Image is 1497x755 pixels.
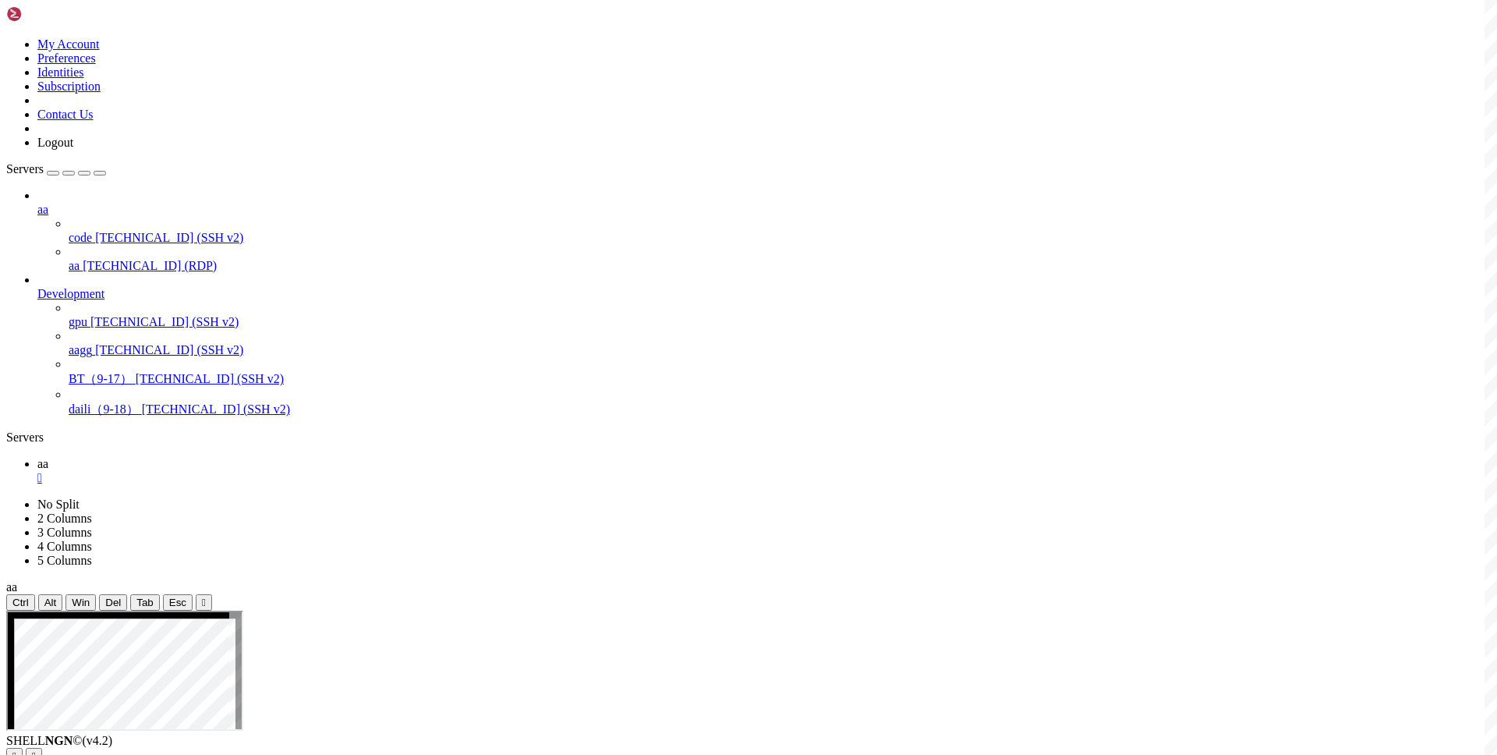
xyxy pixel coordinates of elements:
[37,287,104,300] span: Development
[69,343,1491,357] a: aagg [TECHNICAL_ID] (SSH v2)
[69,259,1491,273] a: aa [TECHNICAL_ID] (RDP)
[37,189,1491,273] li: aa
[69,343,92,356] span: aagg
[142,402,290,416] span: [TECHNICAL_ID] (SSH v2)
[44,597,57,608] span: Alt
[83,734,113,747] span: 4.2.0
[69,217,1491,245] li: code [TECHNICAL_ID] (SSH v2)
[37,498,80,511] a: No Split
[69,245,1491,273] li: aa [TECHNICAL_ID] (RDP)
[69,259,80,272] span: aa
[136,372,284,385] span: [TECHNICAL_ID] (SSH v2)
[37,540,92,553] a: 4 Columns
[95,343,243,356] span: [TECHNICAL_ID] (SSH v2)
[6,6,96,22] img: Shellngn
[69,371,1491,388] a: BT（9-17） [TECHNICAL_ID] (SSH v2)
[45,734,73,747] b: NGN
[37,471,1491,485] a: 
[6,431,1491,445] div: Servers
[37,66,84,79] a: Identities
[72,597,90,608] span: Win
[69,388,1491,418] li: daili（9-18） [TECHNICAL_ID] (SSH v2)
[37,108,94,121] a: Contact Us
[37,457,1491,485] a: aa
[37,512,92,525] a: 2 Columns
[6,162,106,175] a: Servers
[6,162,44,175] span: Servers
[169,597,186,608] span: Esc
[37,80,101,93] a: Subscription
[95,231,243,244] span: [TECHNICAL_ID] (SSH v2)
[163,594,193,611] button: Esc
[202,597,206,608] div: 
[69,357,1491,388] li: BT（9-17） [TECHNICAL_ID] (SSH v2)
[37,526,92,539] a: 3 Columns
[130,594,160,611] button: Tab
[37,203,1491,217] a: aa
[37,554,92,567] a: 5 Columns
[90,315,239,328] span: [TECHNICAL_ID] (SSH v2)
[38,594,63,611] button: Alt
[69,402,1491,418] a: daili（9-18） [TECHNICAL_ID] (SSH v2)
[37,51,96,65] a: Preferences
[69,231,1491,245] a: code [TECHNICAL_ID] (SSH v2)
[99,594,127,611] button: Del
[69,231,92,244] span: code
[37,457,48,470] span: aa
[105,597,121,608] span: Del
[196,594,212,611] button: 
[65,594,96,611] button: Win
[12,597,29,608] span: Ctrl
[37,287,1491,301] a: Development
[69,329,1491,357] li: aagg [TECHNICAL_ID] (SSH v2)
[69,372,133,385] span: BT（9-17）
[6,580,17,594] span: aa
[6,734,112,747] span: SHELL ©
[69,315,1491,329] a: gpu [TECHNICAL_ID] (SSH v2)
[37,273,1491,418] li: Development
[37,203,48,216] span: aa
[37,136,73,149] a: Logout
[69,402,139,416] span: daili（9-18）
[69,301,1491,329] li: gpu [TECHNICAL_ID] (SSH v2)
[6,594,35,611] button: Ctrl
[83,259,217,272] span: [TECHNICAL_ID] (RDP)
[69,315,87,328] span: gpu
[136,597,154,608] span: Tab
[37,37,100,51] a: My Account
